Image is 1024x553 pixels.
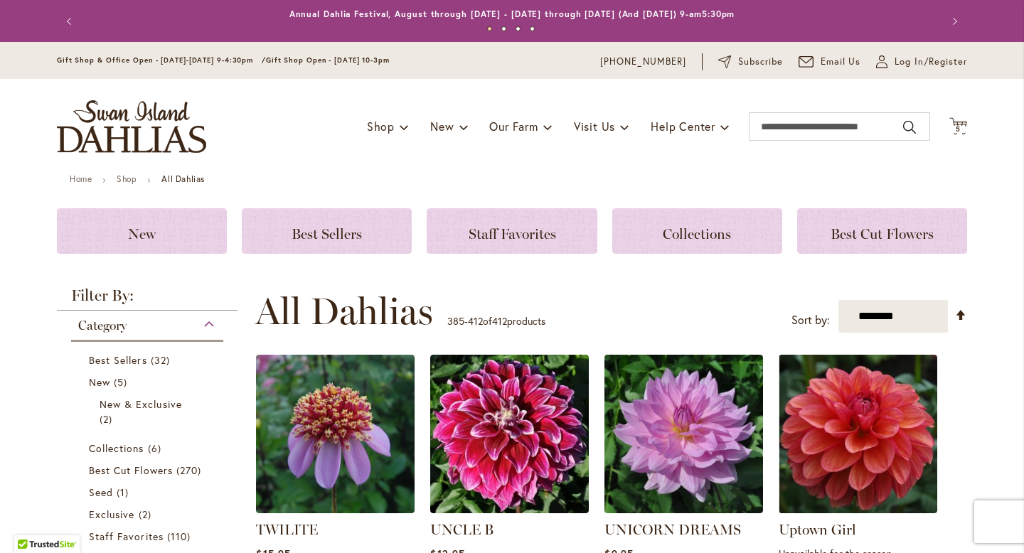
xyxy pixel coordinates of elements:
img: UNICORN DREAMS [604,355,763,513]
span: Collections [663,225,731,242]
a: Shop [117,173,137,184]
button: Next [939,7,967,36]
span: Help Center [651,119,715,134]
a: Best Cut Flowers [797,208,967,254]
button: 3 of 4 [516,26,521,31]
strong: All Dahlias [161,173,205,184]
a: store logo [57,100,206,153]
a: Annual Dahlia Festival, August through [DATE] - [DATE] through [DATE] (And [DATE]) 9-am5:30pm [289,9,735,19]
span: Best Cut Flowers [831,225,934,242]
a: Collections [612,208,782,254]
a: UNICORN DREAMS [604,503,763,516]
img: Uptown Girl [779,355,937,513]
a: TWILITE [256,503,415,516]
span: 32 [151,353,174,367]
span: 6 [148,441,165,456]
a: Uncle B [430,503,589,516]
a: Log In/Register [876,55,967,69]
span: Best Cut Flowers [89,463,173,477]
span: Staff Favorites [89,530,164,543]
a: Exclusive [89,507,209,522]
a: Uptown Girl [779,521,856,538]
a: UNICORN DREAMS [604,521,741,538]
a: Staff Favorites [427,208,597,254]
span: 2 [139,507,155,522]
a: Best Cut Flowers [89,463,209,478]
label: Sort by: [791,307,830,333]
span: Visit Us [574,119,615,134]
span: New [430,119,454,134]
span: Shop [367,119,395,134]
span: Subscribe [738,55,783,69]
button: Previous [57,7,85,36]
span: 5 [114,375,131,390]
a: Staff Favorites [89,529,209,544]
a: New [89,375,209,390]
button: 5 [949,117,967,136]
span: New [89,375,110,389]
span: Gift Shop Open - [DATE] 10-3pm [266,55,390,65]
strong: Filter By: [57,288,238,311]
span: 2 [100,412,116,426]
span: Seed [89,485,113,499]
span: All Dahlias [255,290,433,333]
span: Gift Shop & Office Open - [DATE]-[DATE] 9-4:30pm / [57,55,266,65]
span: 110 [167,529,194,544]
a: Best Sellers [89,353,209,367]
a: TWILITE [256,521,318,538]
a: Seed [89,485,209,500]
a: [PHONE_NUMBER] [600,55,686,69]
a: Subscribe [718,55,783,69]
a: Best Sellers [242,208,412,254]
span: New [128,225,156,242]
span: Our Farm [489,119,538,134]
p: - of products [447,310,545,333]
a: New &amp; Exclusive [100,397,198,426]
span: Best Sellers [89,353,147,367]
span: 385 [447,314,464,328]
span: Log In/Register [895,55,967,69]
a: UNCLE B [430,521,494,538]
button: 1 of 4 [487,26,492,31]
span: Exclusive [89,508,134,521]
a: Email Us [799,55,861,69]
a: Home [70,173,92,184]
span: 270 [176,463,205,478]
span: New & Exclusive [100,397,182,411]
img: TWILITE [256,355,415,513]
a: Collections [89,441,209,456]
span: 1 [117,485,132,500]
button: 4 of 4 [530,26,535,31]
span: 412 [468,314,483,328]
span: Best Sellers [292,225,362,242]
span: Collections [89,441,144,455]
a: Uptown Girl [779,503,937,516]
span: Staff Favorites [469,225,556,242]
a: New [57,208,227,254]
img: Uncle B [430,355,589,513]
button: 2 of 4 [501,26,506,31]
span: 5 [956,124,961,134]
iframe: Launch Accessibility Center [11,503,50,542]
span: Category [78,318,127,333]
span: 412 [492,314,507,328]
span: Email Us [821,55,861,69]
